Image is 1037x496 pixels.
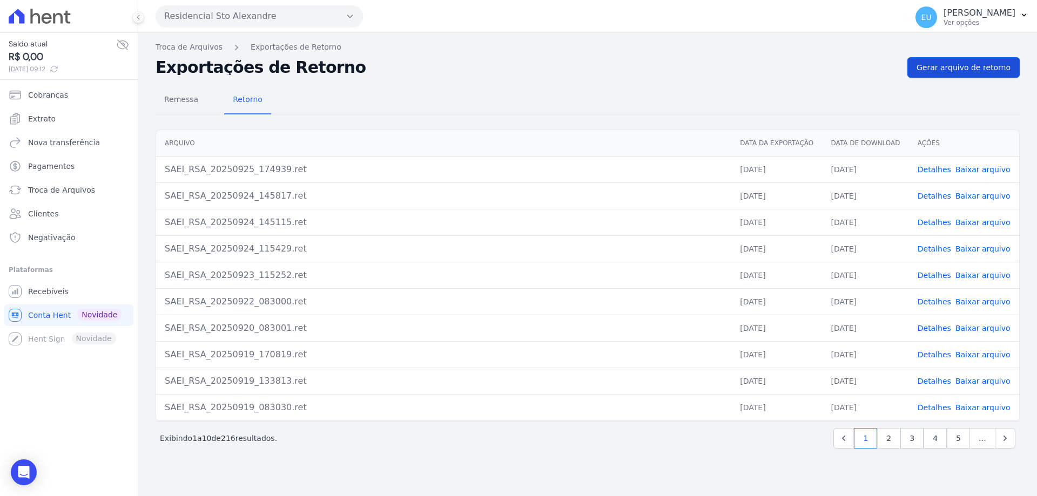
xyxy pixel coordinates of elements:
[192,434,197,443] span: 1
[924,428,947,449] a: 4
[823,288,909,315] td: [DATE]
[165,401,723,414] div: SAEI_RSA_20250919_083030.ret
[156,42,1020,53] nav: Breadcrumb
[918,192,951,200] a: Detalhes
[156,60,899,75] h2: Exportações de Retorno
[918,218,951,227] a: Detalhes
[918,403,951,412] a: Detalhes
[918,377,951,385] a: Detalhes
[28,90,68,100] span: Cobranças
[877,428,900,449] a: 2
[165,242,723,255] div: SAEI_RSA_20250924_115429.ret
[823,341,909,368] td: [DATE]
[28,137,100,148] span: Nova transferência
[907,2,1037,32] button: EU [PERSON_NAME] Ver opções
[918,165,951,174] a: Detalhes
[955,192,1011,200] a: Baixar arquivo
[251,42,341,53] a: Exportações de Retorno
[165,216,723,229] div: SAEI_RSA_20250924_145115.ret
[823,156,909,182] td: [DATE]
[4,132,133,153] a: Nova transferência
[156,42,223,53] a: Troca de Arquivos
[944,18,1015,27] p: Ver opções
[4,281,133,302] a: Recebíveis
[4,179,133,201] a: Troca de Arquivos
[4,84,133,106] a: Cobranças
[955,350,1011,359] a: Baixar arquivo
[955,377,1011,385] a: Baixar arquivo
[158,89,205,110] span: Remessa
[731,288,822,315] td: [DATE]
[731,235,822,262] td: [DATE]
[823,315,909,341] td: [DATE]
[4,155,133,177] a: Pagamentos
[909,130,1019,157] th: Ações
[955,324,1011,332] a: Baixar arquivo
[900,428,924,449] a: 3
[731,209,822,235] td: [DATE]
[165,269,723,282] div: SAEI_RSA_20250923_115252.ret
[731,368,822,394] td: [DATE]
[918,271,951,280] a: Detalhes
[165,348,723,361] div: SAEI_RSA_20250919_170819.ret
[9,64,116,74] span: [DATE] 09:12
[156,130,731,157] th: Arquivo
[28,208,58,219] span: Clientes
[917,62,1011,73] span: Gerar arquivo de retorno
[823,209,909,235] td: [DATE]
[823,262,909,288] td: [DATE]
[77,309,122,321] span: Novidade
[731,182,822,209] td: [DATE]
[918,297,951,306] a: Detalhes
[731,315,822,341] td: [DATE]
[947,428,970,449] a: 5
[28,286,69,297] span: Recebíveis
[955,244,1011,253] a: Baixar arquivo
[731,156,822,182] td: [DATE]
[156,5,363,27] button: Residencial Sto Alexandre
[731,130,822,157] th: Data da Exportação
[944,8,1015,18] p: [PERSON_NAME]
[918,324,951,332] a: Detalhes
[995,428,1015,449] a: Next
[28,185,95,195] span: Troca de Arquivos
[165,163,723,176] div: SAEI_RSA_20250925_174939.ret
[921,13,932,21] span: EU
[165,295,723,308] div: SAEI_RSA_20250922_083000.ret
[9,38,116,50] span: Saldo atual
[9,50,116,64] span: R$ 0,00
[833,428,854,449] a: Previous
[202,434,212,443] span: 10
[165,375,723,388] div: SAEI_RSA_20250919_133813.ret
[918,244,951,253] a: Detalhes
[156,86,207,114] a: Remessa
[11,459,37,485] div: Open Intercom Messenger
[28,161,75,172] span: Pagamentos
[955,271,1011,280] a: Baixar arquivo
[9,263,129,276] div: Plataformas
[4,304,133,326] a: Conta Hent Novidade
[955,403,1011,412] a: Baixar arquivo
[823,182,909,209] td: [DATE]
[907,57,1020,78] a: Gerar arquivo de retorno
[955,165,1011,174] a: Baixar arquivo
[160,433,277,444] p: Exibindo a de resultados.
[731,262,822,288] td: [DATE]
[28,232,76,243] span: Negativação
[823,394,909,420] td: [DATE]
[955,218,1011,227] a: Baixar arquivo
[854,428,877,449] a: 1
[969,428,995,449] span: …
[165,322,723,335] div: SAEI_RSA_20250920_083001.ret
[823,368,909,394] td: [DATE]
[165,189,723,202] div: SAEI_RSA_20250924_145817.ret
[4,108,133,130] a: Extrato
[224,86,271,114] a: Retorno
[28,310,71,321] span: Conta Hent
[4,203,133,225] a: Clientes
[226,89,269,110] span: Retorno
[9,84,129,350] nav: Sidebar
[28,113,56,124] span: Extrato
[823,130,909,157] th: Data de Download
[731,341,822,368] td: [DATE]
